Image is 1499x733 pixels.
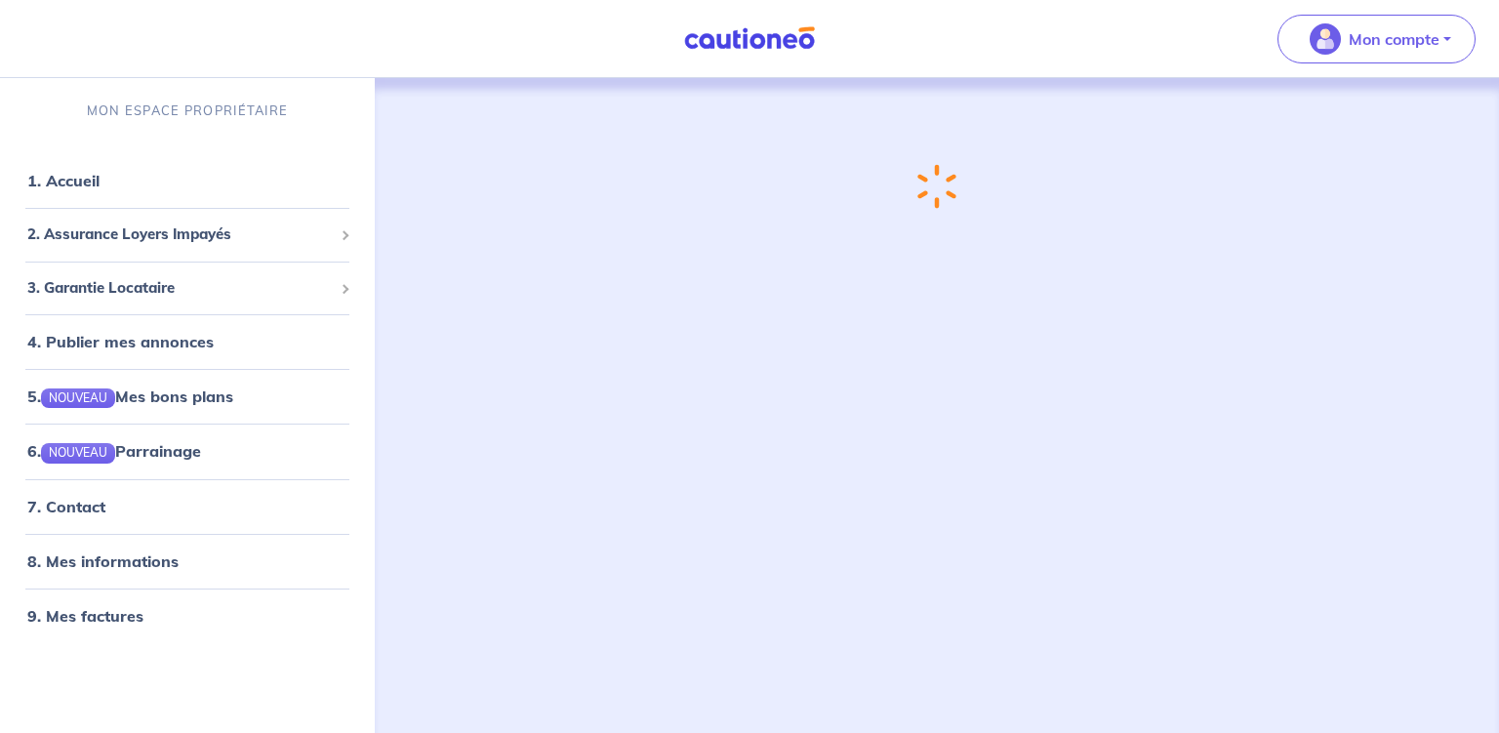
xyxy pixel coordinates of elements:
[27,551,179,571] a: 8. Mes informations
[8,269,367,307] div: 3. Garantie Locataire
[27,497,105,516] a: 7. Contact
[8,431,367,470] div: 6.NOUVEAUParrainage
[27,387,233,406] a: 5.NOUVEAUMes bons plans
[27,224,333,246] span: 2. Assurance Loyers Impayés
[8,216,367,254] div: 2. Assurance Loyers Impayés
[27,606,143,626] a: 9. Mes factures
[8,596,367,635] div: 9. Mes factures
[27,171,100,190] a: 1. Accueil
[87,102,288,120] p: MON ESPACE PROPRIÉTAIRE
[27,277,333,300] span: 3. Garantie Locataire
[1277,15,1476,63] button: illu_account_valid_menu.svgMon compte
[8,161,367,200] div: 1. Accueil
[8,542,367,581] div: 8. Mes informations
[676,26,823,51] img: Cautioneo
[27,332,214,351] a: 4. Publier mes annonces
[917,164,956,209] img: loading-spinner
[27,441,201,461] a: 6.NOUVEAUParrainage
[8,487,367,526] div: 7. Contact
[1349,27,1439,51] p: Mon compte
[1310,23,1341,55] img: illu_account_valid_menu.svg
[8,377,367,416] div: 5.NOUVEAUMes bons plans
[8,322,367,361] div: 4. Publier mes annonces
